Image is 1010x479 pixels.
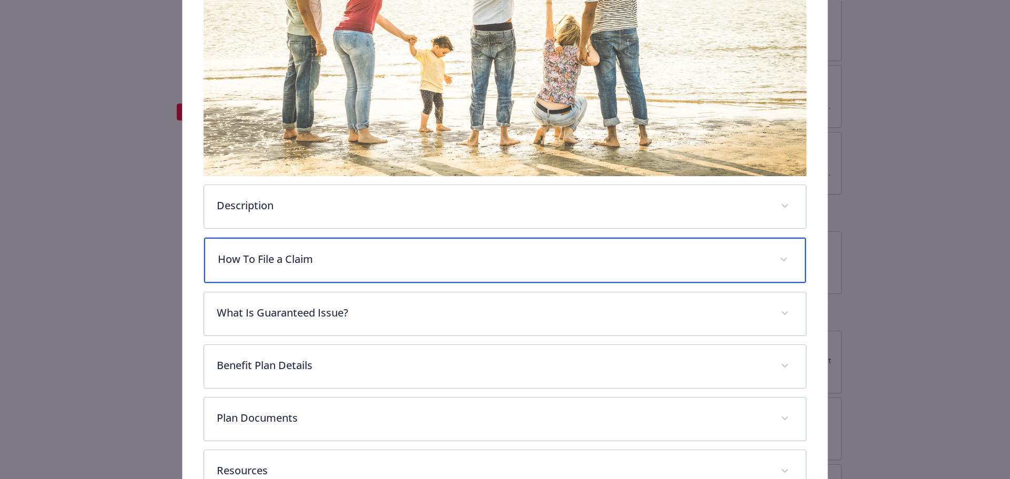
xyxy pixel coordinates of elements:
[217,463,769,478] p: Resources
[204,345,806,388] div: Benefit Plan Details
[217,410,769,426] p: Plan Documents
[217,358,769,373] p: Benefit Plan Details
[217,305,769,321] p: What Is Guaranteed Issue?
[204,185,806,228] div: Description
[204,398,806,441] div: Plan Documents
[204,238,806,283] div: How To File a Claim
[218,251,767,267] p: How To File a Claim
[204,292,806,335] div: What Is Guaranteed Issue?
[217,198,769,213] p: Description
